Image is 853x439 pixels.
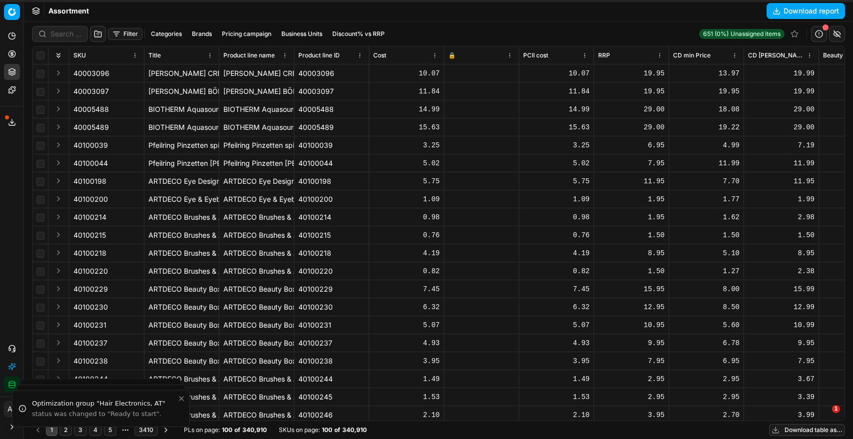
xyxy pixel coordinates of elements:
[748,194,815,204] div: 1.99
[73,86,109,96] span: 40003097
[322,426,332,434] strong: 100
[52,67,64,79] button: Expand
[523,356,590,366] div: 3.95
[523,374,590,384] div: 1.49
[223,320,290,330] div: ARTDECO Beauty Boxes & Bags Quattro Magnetbox no_color 1 Stk
[673,122,740,132] div: 19.22
[242,426,267,434] strong: 340,910
[160,424,172,436] button: Go to next page
[373,266,440,276] div: 0.82
[298,194,365,204] div: 40100200
[223,140,290,150] div: Pfeilring Pinzetten spitz, vernickelt Pinzette No_Color 1 Stk
[73,68,109,78] span: 40003096
[298,86,365,96] div: 40003097
[108,28,142,40] button: Filter
[373,356,440,366] div: 3.95
[223,51,275,59] span: Product line name
[148,68,215,78] div: [PERSON_NAME] CREME [PERSON_NAME] Getönte Tagescreme N/A Abdeckcreme APRICOT 30 ml
[134,424,158,436] button: 3410
[523,284,590,294] div: 7.45
[448,51,456,59] span: 🔒
[328,28,389,40] button: Discount% vs RRP
[73,230,106,240] span: 40100215
[52,337,64,349] button: Expand
[73,248,106,258] span: 40100218
[373,140,440,150] div: 3.25
[277,28,326,40] button: Business Units
[52,301,64,313] button: Expand
[223,122,290,132] div: BIOTHERM Aquasource N/A BB Cream Medium A Dore 30 ml
[673,176,740,186] div: 7.70
[188,28,216,40] button: Brands
[373,410,440,420] div: 2.10
[748,122,815,132] div: 29.00
[748,140,815,150] div: 7.19
[298,284,365,294] div: 40100229
[52,211,64,223] button: Expand
[598,158,665,168] div: 7.95
[298,338,365,348] div: 40100237
[298,176,365,186] div: 40100198
[52,139,64,151] button: Expand
[373,338,440,348] div: 4.93
[673,302,740,312] div: 8.50
[748,338,815,348] div: 9.95
[223,176,290,186] div: ARTDECO Eye Designer N/A Lidschattenapplikator No_Color 1 Stk
[812,405,836,429] iframe: Intercom live chat
[598,86,665,96] div: 19.95
[148,51,161,59] span: Title
[373,374,440,384] div: 1.49
[699,29,785,39] a: 651 (0%)Unassigned items
[52,193,64,205] button: Expand
[218,28,275,40] button: Pricing campaign
[52,373,64,385] button: Expand
[148,194,215,204] div: ARTDECO Eye & Eyebrow Designer Nylon Augenbrauenpinsel No_Color 1 Stk
[223,158,290,168] div: Pfeilring Pinzetten [PERSON_NAME], vergoldet Pinzette No_Color 1 Stk
[52,319,64,331] button: Expand
[673,51,711,59] span: CD min Price
[832,405,840,413] span: 1
[523,230,590,240] div: 0.76
[673,356,740,366] div: 6.95
[523,140,590,150] div: 3.25
[598,68,665,78] div: 19.95
[223,230,290,240] div: ARTDECO Brushes & Applicators Transparent Double Lidschattenapplikator No_Color 1 Stk
[598,248,665,258] div: 8.95
[223,248,290,258] div: ARTDECO Brushes & Applicators Refilllable Lidschattenapplikator No_Color 1 Stk
[52,103,64,115] button: Expand
[298,320,365,330] div: 40100231
[298,140,365,150] div: 40100039
[373,302,440,312] div: 6.32
[223,338,290,348] div: ARTDECO Beauty Boxes & Bags Trio Magnetbox no_color 1 Stk
[598,176,665,186] div: 11.95
[222,426,232,434] strong: 100
[373,51,386,59] span: Cost
[223,68,290,78] div: [PERSON_NAME] CREME [PERSON_NAME] Getönte Tagescreme N/A Abdeckcreme APRICOT 30 ml
[523,410,590,420] div: 2.10
[52,121,64,133] button: Expand
[298,212,365,222] div: 40100214
[298,51,340,59] span: Product line ID
[73,338,107,348] span: 40100237
[523,158,590,168] div: 5.02
[673,284,740,294] div: 8.00
[223,374,290,384] div: ARTDECO Brushes & Applicators Yukilon oval Make-Up Schwamm No_Color 1 Stk
[298,356,365,366] div: 40100238
[523,392,590,402] div: 1.53
[223,266,290,276] div: ARTDECO Brushes & Applicators Transparent Double Lidschattenpinsel No_Color 1 Stk
[373,194,440,204] div: 1.09
[52,229,64,241] button: Expand
[673,374,740,384] div: 2.95
[148,248,215,258] div: ARTDECO Brushes & Applicators Refilllable Lidschattenapplikator No_Color 1 Stk
[184,426,220,434] span: PLs on page :
[373,176,440,186] div: 5.75
[598,51,610,59] span: RRP
[73,158,108,168] span: 40100044
[373,284,440,294] div: 7.45
[223,302,290,312] div: ARTDECO Beauty Boxes & Bags Quadrat Magnetbox no_color 1 Stk
[148,230,215,240] div: ARTDECO Brushes & Applicators Transparent Double Lidschattenapplikator No_Color 1 Stk
[673,194,740,204] div: 1.77
[148,410,215,420] div: ARTDECO Brushes & Applicators Latexecken Make-Up Schwamm No_Color 8 Stk
[523,212,590,222] div: 0.98
[298,410,365,420] div: 40100246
